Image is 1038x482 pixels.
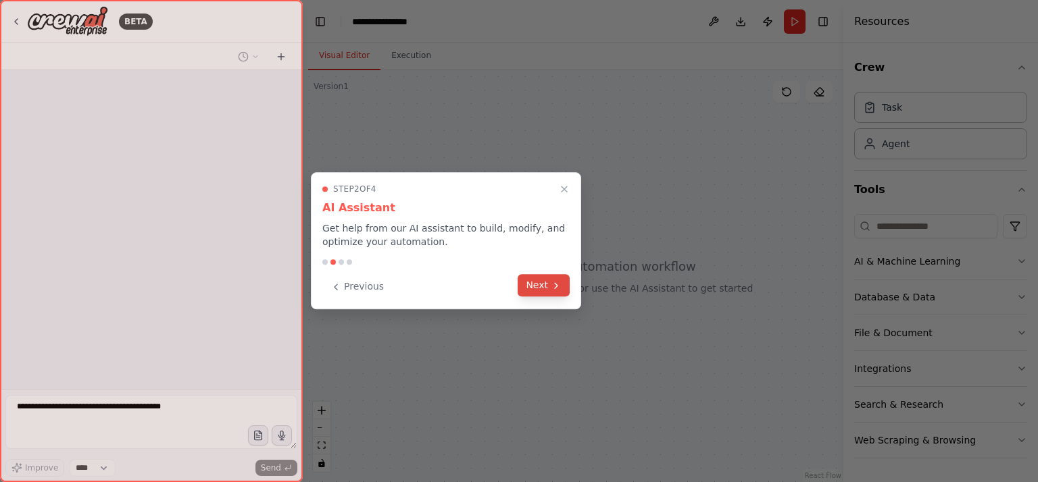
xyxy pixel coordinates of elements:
span: Step 2 of 4 [333,184,376,194]
button: Previous [322,275,392,298]
p: Get help from our AI assistant to build, modify, and optimize your automation. [322,221,570,248]
h3: AI Assistant [322,200,570,216]
button: Next [518,274,570,296]
button: Hide left sidebar [311,12,330,31]
button: Close walkthrough [556,181,572,197]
